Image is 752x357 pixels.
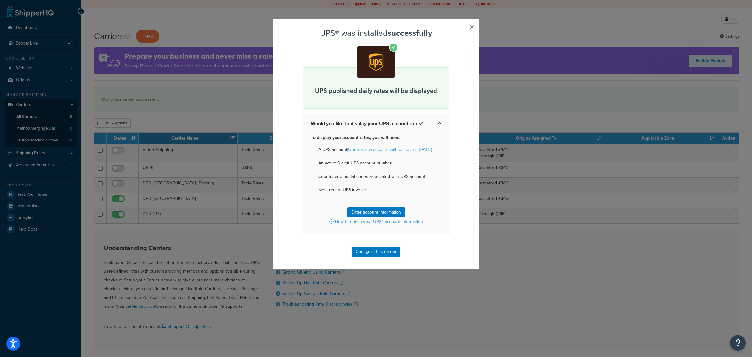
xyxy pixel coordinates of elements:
button: Configure this carrier [352,247,400,257]
strong: successfully [388,27,432,39]
li: Country and postal codes associated with UPS account [311,172,441,181]
i: Check mark [389,43,398,52]
a: How to obtain your UPS® account information [329,218,423,225]
li: A UPS account [311,145,441,154]
button: Open Resource Center [730,335,746,351]
img: app-ups.png [357,46,395,77]
p: UPS published daily rates will be displayed [311,86,441,95]
div: Would you like to display your UPS account rates? [303,133,449,234]
a: (Open a new account with discounts [DATE]) [347,146,432,153]
p: To display your account rates, you will need: [311,133,441,142]
li: An active 6-digit UPS account number [311,159,441,168]
h2: UPS® was installed [303,29,449,38]
button: Would you like to display your UPS account rates? [303,114,449,133]
li: Most recent UPS invoice [311,186,441,194]
button: Enter account information [347,207,405,217]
